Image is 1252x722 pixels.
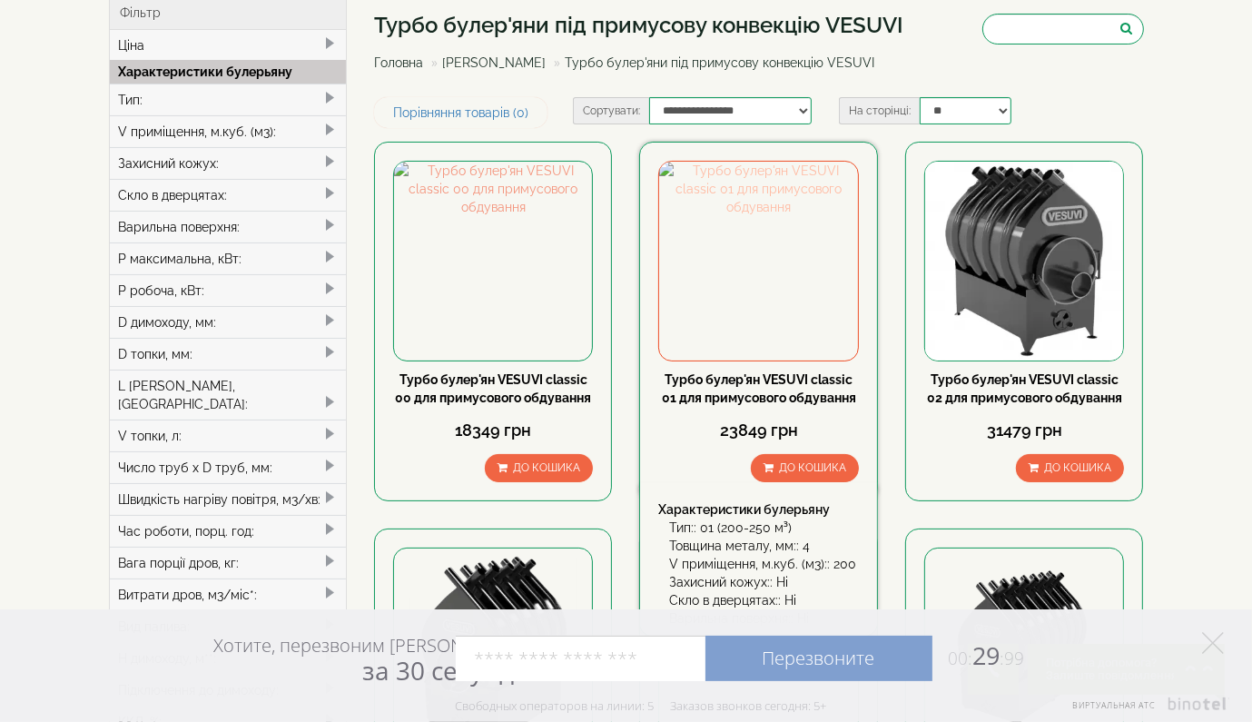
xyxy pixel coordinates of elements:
div: Скло в дверцятах: [110,179,347,211]
button: До кошика [751,454,859,482]
button: До кошика [1016,454,1124,482]
div: P робоча, кВт: [110,274,347,306]
a: Турбо булер'ян VESUVI classic 01 для примусового обдування [662,372,856,405]
div: Витрати дров, м3/міс*: [110,579,347,610]
div: Число труб x D труб, мм: [110,451,347,483]
div: 18349 грн [393,419,593,442]
div: Швидкість нагріву повітря, м3/хв: [110,483,347,515]
div: Захисний кожух: [110,147,347,179]
a: Турбо булер'ян VESUVI classic 00 для примусового обдування [395,372,591,405]
div: P максимальна, кВт: [110,242,347,274]
h1: Турбо булер'яни під примусову конвекцію VESUVI [374,14,903,37]
div: Скло в дверцятах:: Ні [669,591,858,609]
a: Перезвоните [705,636,932,681]
img: Турбо булер'ян VESUVI classic 01 для примусового обдування [659,162,857,360]
a: Порівняння товарів (0) [374,97,547,128]
label: Сортувати: [573,97,649,124]
span: До кошика [1044,461,1111,474]
li: Турбо булер'яни під примусову конвекцію VESUVI [549,54,874,72]
span: 29 [932,638,1025,672]
div: Характеристики булерьяну [110,60,347,84]
a: [PERSON_NAME] [442,55,546,70]
img: Турбо булер'ян VESUVI classic 02 для примусового обдування [925,162,1123,360]
div: L [PERSON_NAME], [GEOGRAPHIC_DATA]: [110,370,347,420]
label: На сторінці: [839,97,920,124]
div: D топки, мм: [110,338,347,370]
span: Виртуальная АТС [1072,699,1156,711]
div: V приміщення, м.куб. (м3): [110,115,347,147]
span: До кошика [513,461,580,474]
div: Вага порції дров, кг: [110,547,347,579]
div: Захисний кожух:: Ні [669,573,858,591]
a: Головна [374,55,423,70]
div: Варильна поверхня: [110,211,347,242]
div: Хотите, перезвоним [PERSON_NAME] [214,634,526,685]
div: Характеристики булерьяну [658,500,858,519]
div: D димоходу, мм: [110,306,347,338]
span: за 30 секунд? [363,653,526,687]
a: Виртуальная АТС [1061,697,1229,722]
div: Час роботи, порц. год: [110,515,347,547]
div: Ціна [110,30,347,61]
div: Товщина металу, мм:: 4 [669,537,858,555]
button: До кошика [485,454,593,482]
span: 00: [949,647,973,670]
div: Тип:: 01 (200-250 м³) [669,519,858,537]
img: Турбо булер'ян VESUVI classic 00 для примусового обдування [394,162,592,360]
div: V топки, л: [110,420,347,451]
span: До кошика [779,461,846,474]
a: Турбо булер'ян VESUVI classic 02 для примусового обдування [927,372,1122,405]
div: Тип: [110,84,347,115]
div: 31479 грн [924,419,1124,442]
div: Свободных операторов на линии: 5 Заказов звонков сегодня: 5+ [456,698,827,713]
div: V приміщення, м.куб. (м3):: 200 [669,555,858,573]
span: :99 [1001,647,1025,670]
div: 23849 грн [658,419,858,442]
